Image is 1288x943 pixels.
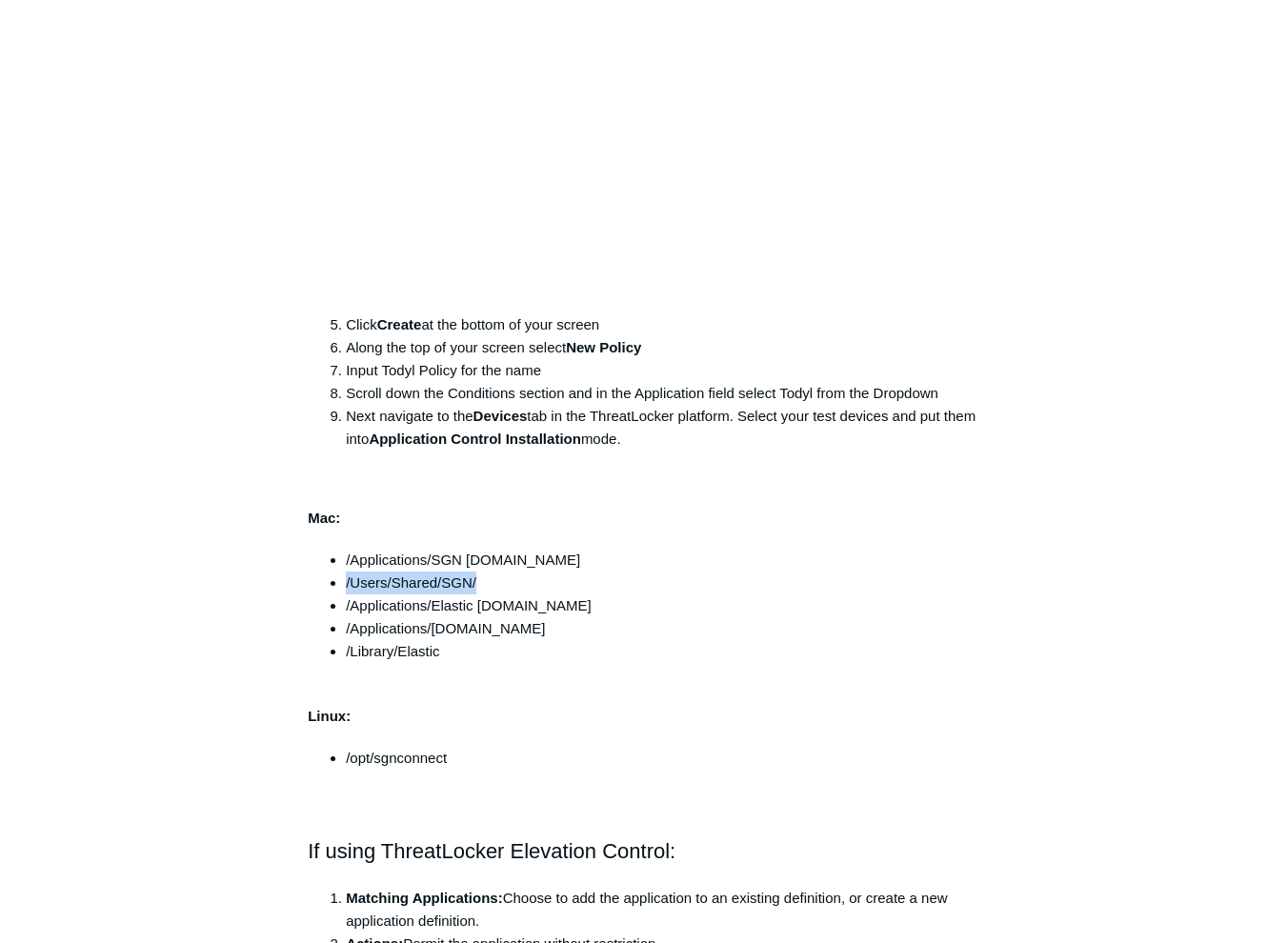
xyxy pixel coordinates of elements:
li: /Library/Elastic [346,640,980,686]
li: Input Todyl Policy for the name [346,359,980,382]
li: Choose to add the application to an existing definition, or create a new application definition. [346,887,980,933]
li: Click at the bottom of your screen [346,313,980,336]
li: /Applications/SGN [DOMAIN_NAME] [346,549,980,572]
strong: New Policy [566,339,641,355]
h2: If using ThreatLocker Elevation Control: [308,834,980,868]
strong: Linux: [308,708,351,724]
li: /Applications/[DOMAIN_NAME] [346,617,980,640]
strong: Create [377,316,422,332]
li: Scroll down the Conditions section and in the Application field select Todyl from the Dropdown [346,382,980,405]
li: /Users/Shared/SGN/ [346,572,980,594]
strong: Matching Applications: [346,890,502,906]
strong: Application Control Installation [369,431,581,447]
strong: Mac: [308,510,340,526]
strong: Devices [473,408,528,424]
li: Next navigate to the tab in the ThreatLocker platform. Select your test devices and put them into... [346,405,980,451]
li: /opt/sgnconnect [346,747,980,815]
li: Along the top of your screen select [346,336,980,359]
li: /Applications/Elastic [DOMAIN_NAME] [346,594,980,617]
